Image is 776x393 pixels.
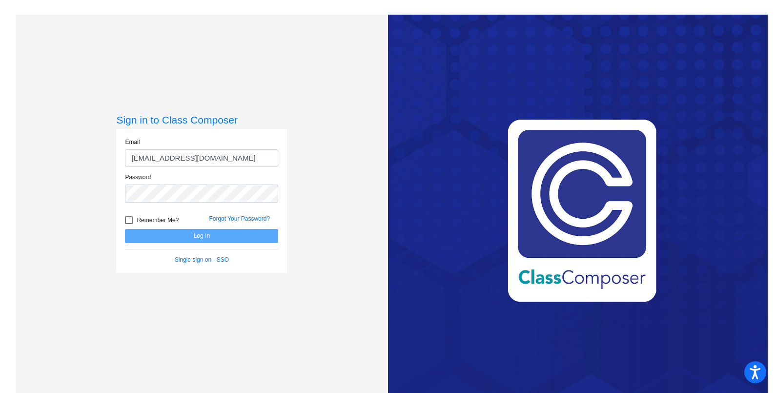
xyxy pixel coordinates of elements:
[175,256,229,263] a: Single sign on - SSO
[137,214,179,226] span: Remember Me?
[125,229,278,243] button: Log In
[116,114,287,126] h3: Sign in to Class Composer
[125,138,140,146] label: Email
[209,215,270,222] a: Forgot Your Password?
[125,173,151,182] label: Password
